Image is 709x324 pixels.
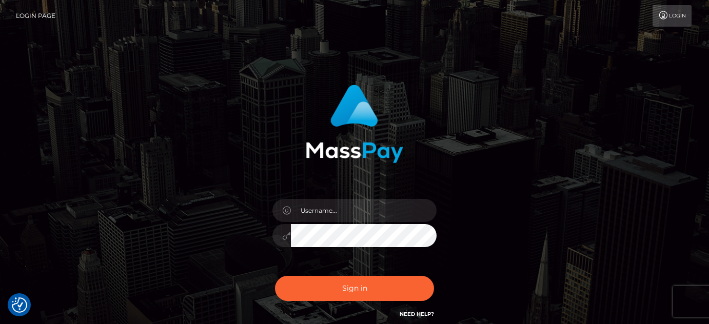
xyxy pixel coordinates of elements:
img: MassPay Login [306,85,403,163]
button: Sign in [275,276,434,301]
button: Consent Preferences [12,297,27,313]
img: Revisit consent button [12,297,27,313]
a: Login [653,5,692,27]
a: Login Page [16,5,55,27]
a: Need Help? [400,311,434,317]
input: Username... [291,199,437,222]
